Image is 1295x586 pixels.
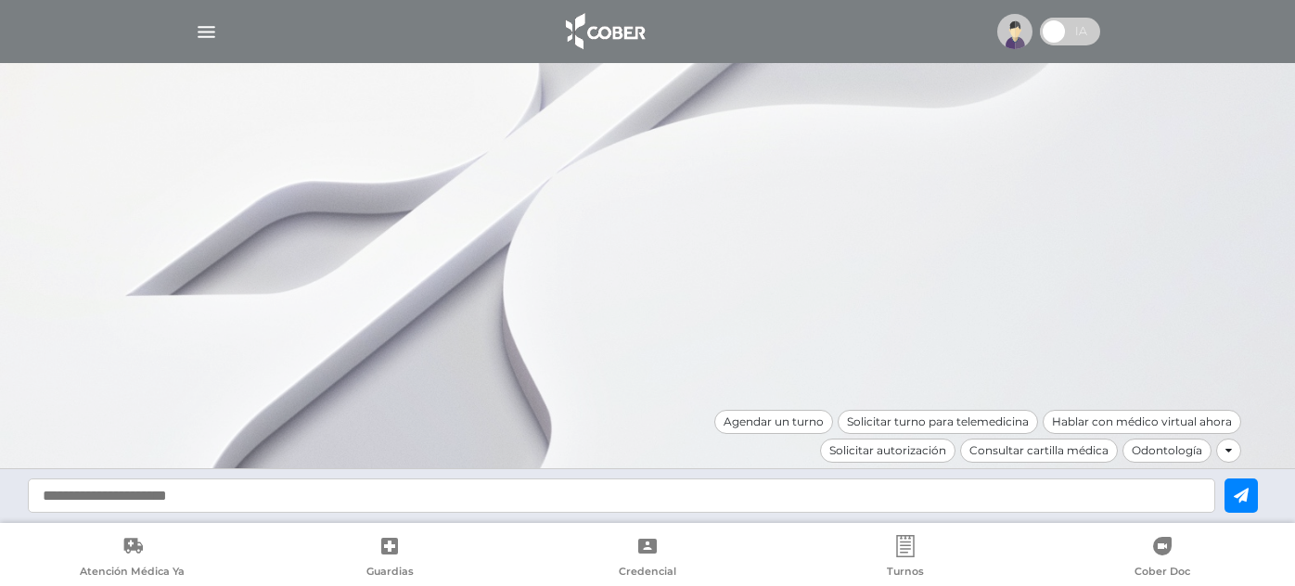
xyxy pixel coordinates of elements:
[838,410,1038,434] div: Solicitar turno para telemedicina
[960,439,1118,463] div: Consultar cartilla médica
[80,565,185,581] span: Atención Médica Ya
[4,535,262,582] a: Atención Médica Ya
[1122,439,1212,463] div: Odontología
[887,565,924,581] span: Turnos
[556,9,653,54] img: logo_cober_home-white.png
[776,535,1034,582] a: Turnos
[820,439,955,463] div: Solicitar autorización
[366,565,414,581] span: Guardias
[519,535,776,582] a: Credencial
[195,20,218,44] img: Cober_menu-lines-white.svg
[262,535,519,582] a: Guardias
[1043,410,1241,434] div: Hablar con médico virtual ahora
[714,410,833,434] div: Agendar un turno
[1033,535,1291,582] a: Cober Doc
[1135,565,1190,581] span: Cober Doc
[619,565,676,581] span: Credencial
[997,14,1032,49] img: profile-placeholder.svg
